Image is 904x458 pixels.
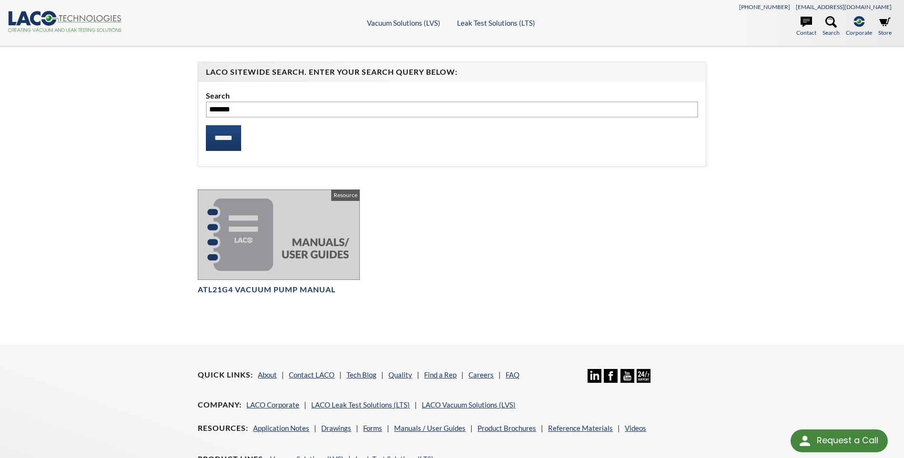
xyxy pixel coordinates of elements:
a: Drawings [321,424,351,432]
div: Request a Call [817,429,878,451]
a: ATL21G4 Vacuum Pump Manual Resource [198,189,359,295]
a: Tech Blog [346,370,376,379]
h4: ATL21G4 Vacuum Pump Manual [198,285,359,295]
a: [PHONE_NUMBER] [739,3,790,10]
a: Manuals / User Guides [394,424,466,432]
h4: LACO Sitewide Search. Enter your Search Query Below: [206,67,698,77]
a: Forms [363,424,382,432]
a: Reference Materials [548,424,613,432]
a: FAQ [506,370,519,379]
a: Store [878,16,892,37]
a: About [258,370,277,379]
a: LACO Vacuum Solutions (LVS) [422,400,516,409]
a: Videos [625,424,646,432]
a: [EMAIL_ADDRESS][DOMAIN_NAME] [796,3,892,10]
a: Find a Rep [424,370,457,379]
h4: Quick Links [198,370,253,380]
div: Request a Call [791,429,888,452]
a: Contact LACO [289,370,335,379]
a: Careers [468,370,494,379]
label: Search [206,90,698,102]
h4: Company [198,400,242,410]
h4: Resources [198,423,248,433]
a: Search [823,16,840,37]
a: Product Brochures [477,424,536,432]
a: Quality [388,370,412,379]
span: Resource [331,189,360,201]
a: Application Notes [253,424,309,432]
span: Corporate [846,28,872,37]
a: Contact [796,16,816,37]
a: LACO Corporate [246,400,299,409]
img: round button [797,433,813,448]
a: 24/7 Support [637,376,650,384]
a: Leak Test Solutions (LTS) [457,19,535,27]
a: Vacuum Solutions (LVS) [367,19,440,27]
img: 24/7 Support Icon [637,369,650,383]
a: LACO Leak Test Solutions (LTS) [311,400,410,409]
